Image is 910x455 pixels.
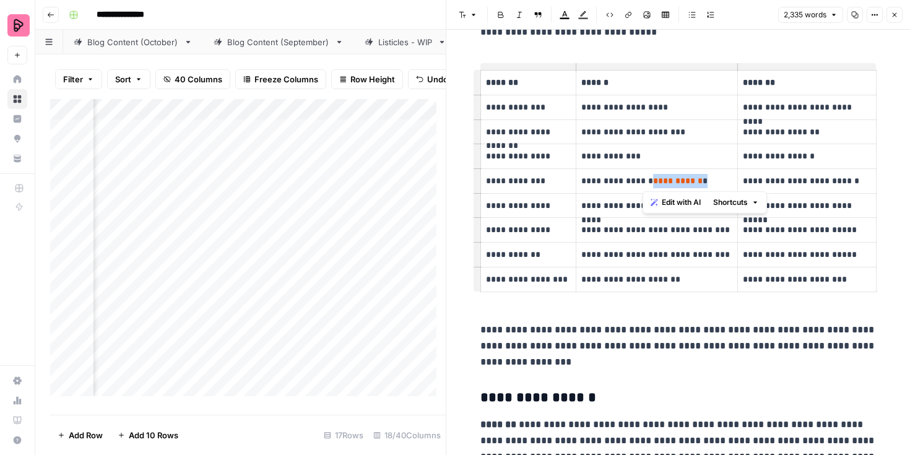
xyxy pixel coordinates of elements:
span: 2,335 words [784,9,826,20]
a: Home [7,69,27,89]
div: Blog Content (September) [227,36,330,48]
button: Add 10 Rows [110,425,186,445]
a: Blog Content (September) [203,30,354,54]
span: Sort [115,73,131,85]
a: Settings [7,371,27,391]
button: 2,335 words [778,7,843,23]
button: Row Height [331,69,403,89]
a: Learning Hub [7,410,27,430]
span: Undo [427,73,448,85]
button: Edit with AI [646,194,706,210]
div: 18/40 Columns [368,425,446,445]
button: 40 Columns [155,69,230,89]
span: Shortcuts [713,197,748,208]
span: Add Row [69,429,103,441]
button: Help + Support [7,430,27,450]
button: Workspace: Preply [7,10,27,41]
button: Undo [408,69,456,89]
button: Sort [107,69,150,89]
img: Preply Logo [7,14,30,37]
a: Usage [7,391,27,410]
span: Edit with AI [662,197,701,208]
div: Blog Content (October) [87,36,179,48]
button: Shortcuts [708,194,764,210]
span: Freeze Columns [254,73,318,85]
a: Listicles - WIP [354,30,457,54]
button: Filter [55,69,102,89]
a: Opportunities [7,129,27,149]
span: 40 Columns [175,73,222,85]
button: Freeze Columns [235,69,326,89]
a: Insights [7,109,27,129]
a: Browse [7,89,27,109]
a: Blog Content (October) [63,30,203,54]
span: Row Height [350,73,395,85]
div: Listicles - WIP [378,36,433,48]
span: Filter [63,73,83,85]
button: Add Row [50,425,110,445]
a: Your Data [7,149,27,168]
span: Add 10 Rows [129,429,178,441]
div: 17 Rows [319,425,368,445]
